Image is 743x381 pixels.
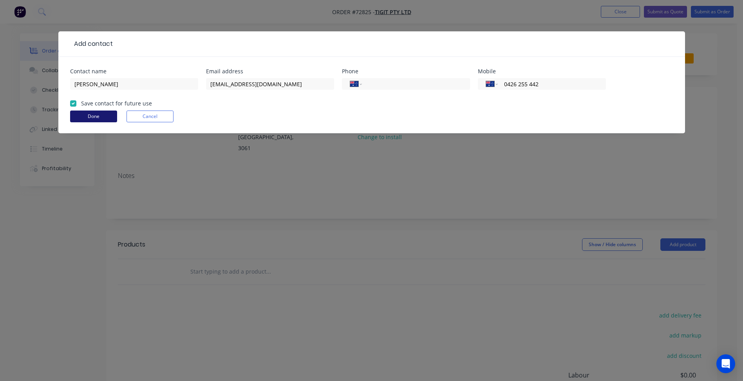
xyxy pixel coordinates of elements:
label: Save contact for future use [81,99,152,107]
div: Contact name [70,69,198,74]
button: Cancel [127,111,174,122]
div: Mobile [478,69,606,74]
div: Add contact [70,39,113,49]
div: Open Intercom Messenger [716,354,735,373]
div: Email address [206,69,334,74]
button: Done [70,111,117,122]
div: Phone [342,69,470,74]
